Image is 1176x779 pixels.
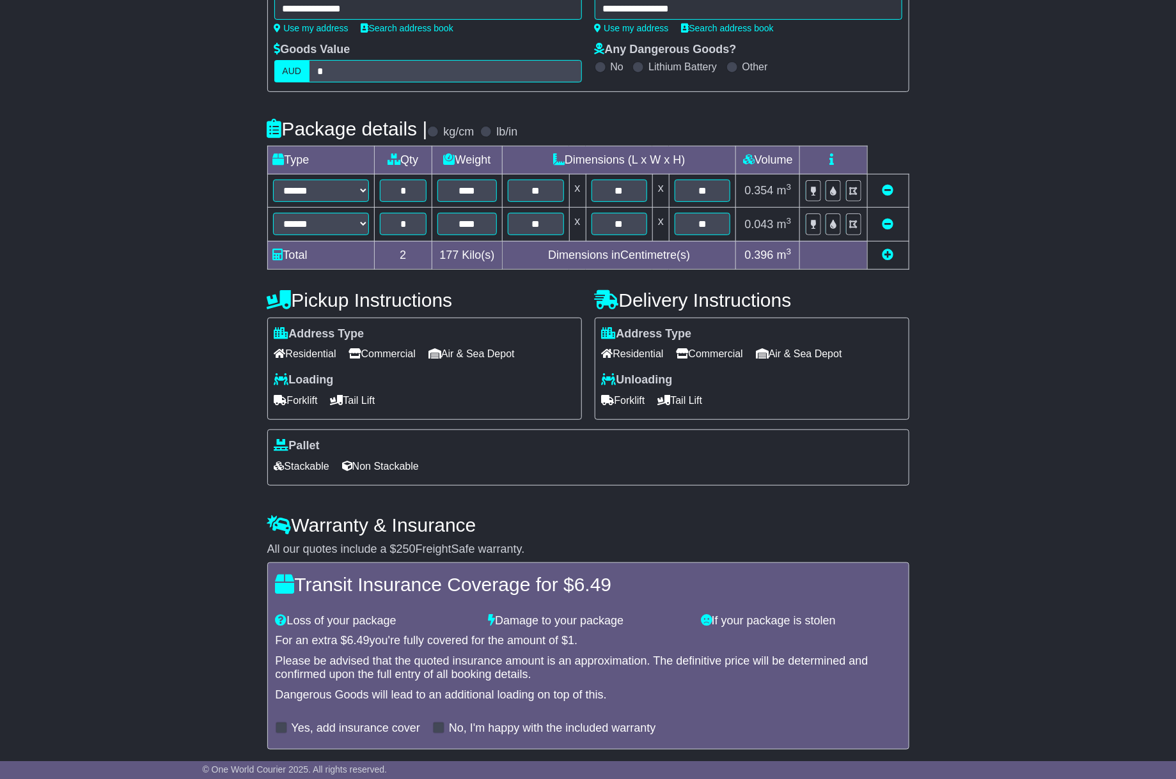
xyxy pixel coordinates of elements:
td: x [569,208,586,241]
div: For an extra $ you're fully covered for the amount of $ . [276,634,901,648]
label: Other [742,61,768,73]
span: Forklift [274,390,318,410]
span: Residential [274,344,336,364]
td: Qty [374,146,432,174]
div: If your package is stolen [694,614,907,628]
td: 2 [374,241,432,269]
label: lb/in [496,125,517,139]
label: Address Type [274,327,365,341]
span: Tail Lift [658,390,703,410]
span: © One World Courier 2025. All rights reserved. [203,764,388,775]
label: Any Dangerous Goods? [595,43,737,57]
label: Goods Value [274,43,350,57]
label: No [611,61,623,73]
span: 1 [568,634,574,647]
sup: 3 [787,182,792,192]
div: Loss of your package [269,614,482,628]
span: Tail Lift [331,390,375,410]
div: Dangerous Goods will lead to an additional loading on top of this. [276,688,901,702]
label: No, I'm happy with the included warranty [449,721,656,736]
span: Stackable [274,456,329,476]
td: Type [267,146,374,174]
td: Total [267,241,374,269]
sup: 3 [787,247,792,256]
td: Kilo(s) [432,241,503,269]
span: 6.49 [574,574,611,595]
a: Use my address [595,23,669,33]
label: Pallet [274,439,320,453]
label: Unloading [602,373,673,387]
a: Remove this item [882,184,894,197]
span: Air & Sea Depot [428,344,515,364]
span: 0.354 [745,184,774,197]
label: Address Type [602,327,692,341]
div: Please be advised that the quoted insurance amount is an approximation. The definitive price will... [276,654,901,682]
h4: Pickup Instructions [267,289,582,311]
a: Use my address [274,23,349,33]
span: m [777,218,792,231]
span: 0.396 [745,249,774,261]
span: 0.043 [745,218,774,231]
h4: Package details | [267,118,428,139]
span: Forklift [602,390,645,410]
span: 250 [396,543,416,555]
a: Add new item [882,249,894,261]
sup: 3 [787,216,792,226]
label: AUD [274,60,310,82]
span: Air & Sea Depot [756,344,842,364]
td: Dimensions in Centimetre(s) [503,241,736,269]
a: Search address book [361,23,453,33]
td: x [569,174,586,208]
td: Weight [432,146,503,174]
span: Residential [602,344,664,364]
label: Yes, add insurance cover [292,721,420,736]
span: 177 [440,249,459,261]
td: Volume [736,146,800,174]
h4: Transit Insurance Coverage for $ [276,574,901,595]
span: m [777,249,792,261]
span: Non Stackable [342,456,419,476]
td: Dimensions (L x W x H) [503,146,736,174]
h4: Warranty & Insurance [267,514,909,536]
td: x [652,208,669,241]
div: Damage to your package [482,614,694,628]
label: Loading [274,373,334,387]
span: Commercial [349,344,416,364]
h4: Delivery Instructions [595,289,909,311]
td: x [652,174,669,208]
span: Commercial [677,344,743,364]
a: Search address book [682,23,774,33]
span: m [777,184,792,197]
label: Lithium Battery [648,61,717,73]
label: kg/cm [443,125,474,139]
div: All our quotes include a $ FreightSafe warranty. [267,543,909,557]
a: Remove this item [882,218,894,231]
span: 6.49 [347,634,370,647]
